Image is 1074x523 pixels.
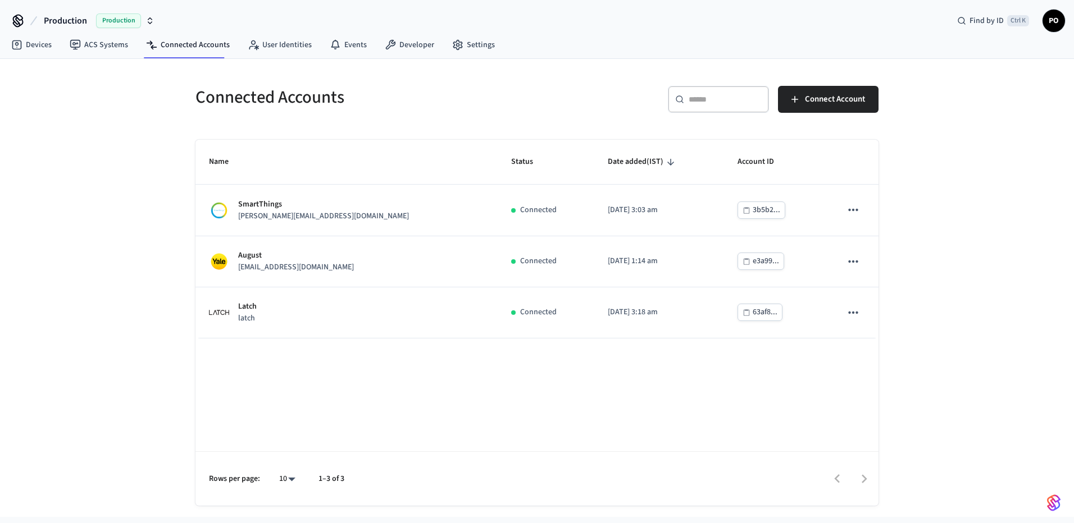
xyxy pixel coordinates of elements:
p: Rows per page: [209,473,260,485]
p: latch [238,313,257,324]
div: e3a99... [753,254,779,268]
span: Date added(IST) [608,153,678,171]
p: Connected [520,255,557,267]
button: 63af8... [738,304,782,321]
a: Connected Accounts [137,35,239,55]
p: SmartThings [238,199,409,210]
a: Events [321,35,376,55]
a: ACS Systems [61,35,137,55]
p: [EMAIL_ADDRESS][DOMAIN_NAME] [238,261,354,273]
p: Connected [520,204,557,216]
p: [DATE] 3:18 am [608,306,711,318]
p: August [238,250,354,261]
button: PO [1043,10,1065,32]
img: Latch Building [209,302,229,323]
p: [DATE] 1:14 am [608,255,711,267]
span: Name [209,153,243,171]
img: Smartthings Logo, Square [209,200,229,221]
button: 3b5b2... [738,201,785,219]
span: Status [511,153,548,171]
h5: Connected Accounts [195,86,530,109]
span: Account ID [738,153,789,171]
p: Connected [520,306,557,318]
a: Settings [443,35,504,55]
span: Find by ID [970,15,1004,26]
p: [DATE] 3:03 am [608,204,711,216]
a: Developer [376,35,443,55]
span: Production [96,13,141,28]
div: Find by IDCtrl K [948,11,1038,31]
a: User Identities [239,35,321,55]
img: Yale Logo, Square [209,251,229,272]
button: e3a99... [738,253,784,270]
div: 63af8... [753,305,777,319]
p: Latch [238,301,257,313]
p: [PERSON_NAME][EMAIL_ADDRESS][DOMAIN_NAME] [238,210,409,222]
div: 10 [274,471,301,487]
span: Production [44,14,87,27]
span: Connect Account [805,92,865,107]
p: 1–3 of 3 [318,473,344,485]
a: Devices [2,35,61,55]
img: SeamLogoGradient.69752ec5.svg [1047,494,1061,512]
table: sticky table [195,140,879,338]
span: PO [1044,11,1064,31]
span: Ctrl K [1007,15,1029,26]
div: 3b5b2... [753,203,780,217]
button: Connect Account [778,86,879,113]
